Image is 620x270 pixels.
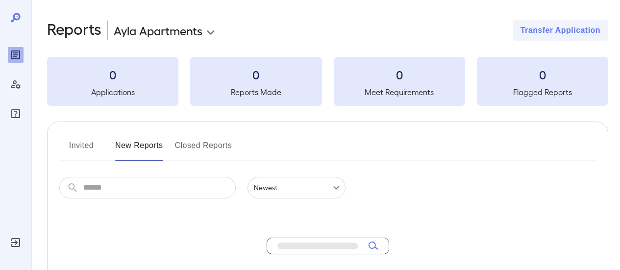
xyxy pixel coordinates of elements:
[47,86,178,98] h5: Applications
[47,20,101,41] h2: Reports
[47,67,178,82] h3: 0
[477,67,608,82] h3: 0
[190,67,322,82] h3: 0
[175,138,232,161] button: Closed Reports
[334,67,465,82] h3: 0
[47,57,608,106] summary: 0Applications0Reports Made0Meet Requirements0Flagged Reports
[59,138,103,161] button: Invited
[114,23,202,38] p: Ayla Apartments
[8,235,24,250] div: Log Out
[477,86,608,98] h5: Flagged Reports
[513,20,608,41] button: Transfer Application
[8,76,24,92] div: Manage Users
[248,177,346,198] div: Newest
[334,86,465,98] h5: Meet Requirements
[8,106,24,122] div: FAQ
[8,47,24,63] div: Reports
[190,86,322,98] h5: Reports Made
[115,138,163,161] button: New Reports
